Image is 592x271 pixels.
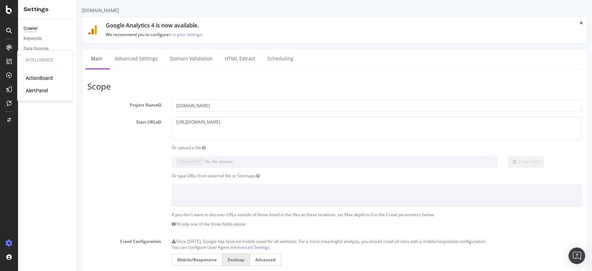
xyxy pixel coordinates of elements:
[145,254,173,266] label: Desktop
[24,25,72,32] a: Crawler
[89,145,510,151] div: Or upload a file:
[26,87,48,94] a: AlertPanel
[81,119,84,125] button: Start URLs
[24,35,42,42] div: Keywords
[5,7,42,14] div: [DOMAIN_NAME]
[24,45,72,52] a: Data Sources
[10,82,505,91] h3: Scope
[26,75,53,82] a: ActionBoard
[29,32,494,37] p: We recommend you to configure .
[36,41,53,45] div: Dominio
[24,35,72,42] a: Keywords
[19,11,34,17] div: v 4.0.25
[568,247,585,264] div: Open Intercom Messenger
[11,18,17,24] img: website_grey.svg
[95,117,505,139] textarea: [URL][DOMAIN_NAME]
[157,244,192,250] a: Advanced Settings
[5,117,89,125] label: Start URLs
[29,40,34,46] img: tab_domain_overview_orange.svg
[88,49,141,68] a: Domain Validation
[18,18,78,24] div: Dominio: [DOMAIN_NAME]
[95,254,145,266] label: Mobile/Responsive
[89,173,510,179] div: Or type URLs from external file or Sitemaps:
[95,244,505,250] p: You can configure User Agent in .
[95,236,505,244] p: Since [DATE], Google has favored mobile crawl for all websites. For a more meaningful analysis, y...
[24,25,37,32] div: Crawler
[185,49,222,68] a: Scheduling
[92,32,125,37] a: it in your settings
[26,57,65,63] div: Intelligence
[70,40,75,46] img: tab_keywords_by_traffic_grey.svg
[95,221,505,227] p: Fill only one of the three fields above
[24,6,71,14] div: Settings
[5,100,89,108] label: Project Name
[29,23,494,29] h1: Google Analytics 4 is now available.
[77,41,115,45] div: Keyword (traffico)
[81,102,84,108] button: Project Name
[5,236,89,244] label: Crawl Configuration
[11,25,20,35] img: ga4.9118ffdc1441.svg
[9,49,31,68] a: Main
[143,49,183,68] a: HTML Extract
[33,49,86,68] a: Advanced Settings
[11,11,17,17] img: logo_orange.svg
[95,212,505,218] p: If you don't want to discover URLs outside of those listed in the files at these locations, set M...
[173,254,204,266] label: Advanced
[24,45,49,52] div: Data Sources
